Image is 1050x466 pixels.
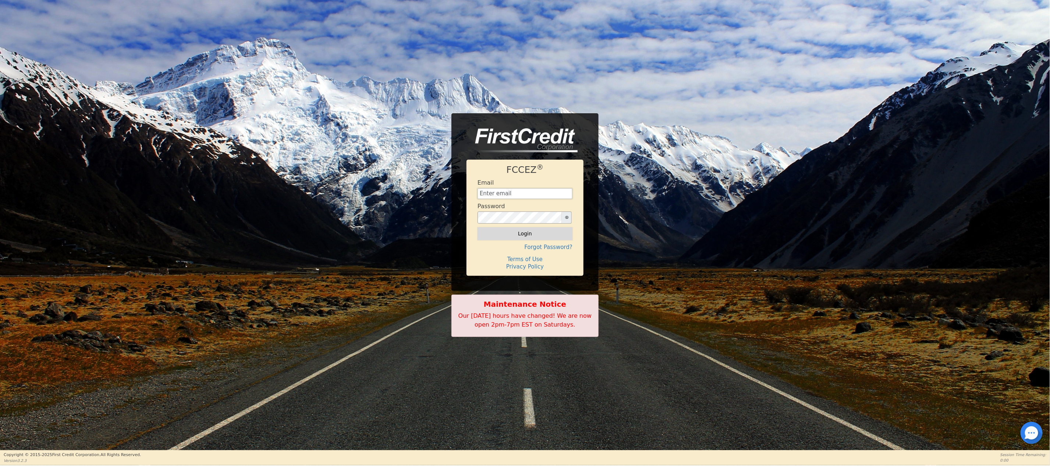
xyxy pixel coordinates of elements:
h4: Terms of Use [478,256,572,263]
h4: Forgot Password? [478,244,572,250]
span: All Rights Reserved. [100,452,141,457]
h4: Email [478,179,494,186]
span: Our [DATE] hours have changed! We are now open 2pm-7pm EST on Saturdays. [458,312,592,328]
b: Maintenance Notice [455,299,595,310]
p: Version 3.2.3 [4,458,141,463]
p: 0:00 [1000,458,1046,463]
h4: Privacy Policy [478,263,572,270]
p: Copyright © 2015- 2025 First Credit Corporation. [4,452,141,458]
sup: ® [537,163,544,171]
button: Login [478,227,572,240]
h4: Password [478,203,505,210]
p: Session Time Remaining: [1000,452,1046,458]
input: Enter email [478,188,572,199]
h1: FCCEZ [478,164,572,175]
input: password [478,211,562,224]
img: logo-CMu_cnol.png [467,128,578,153]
